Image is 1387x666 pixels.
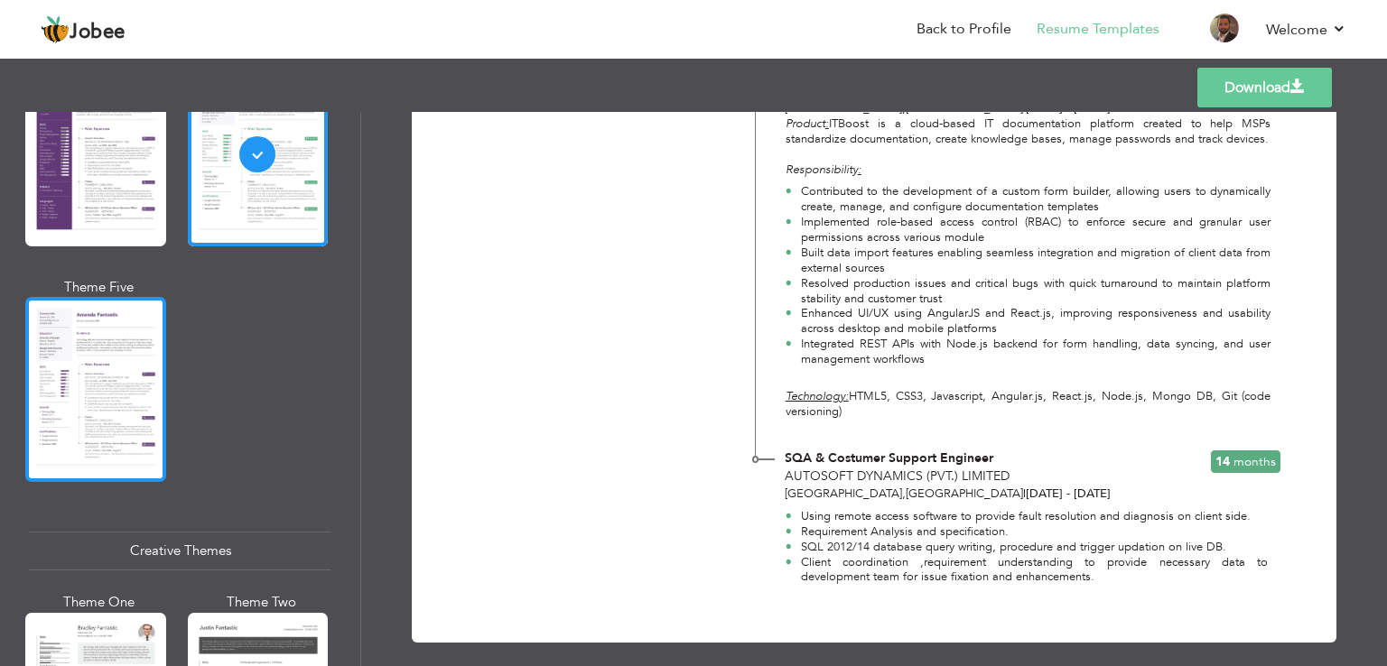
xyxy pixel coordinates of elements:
[902,486,906,502] span: ,
[756,116,1280,436] div: ITBoost is a cloud-based IT documentation platform created to help MSPs standardize documentation...
[786,184,1271,215] li: Contributed to the development of a custom form builder, allowing users to dynamically create, ma...
[29,532,331,570] div: Creative Themes
[786,276,1271,307] li: Resolved production issues and critical bugs with quick turnaround to maintain platform stability...
[786,524,1268,540] li: Requirement Analysis and specification.
[785,449,993,467] span: SQA & Costumer Support Engineer
[825,116,829,132] em: :
[785,486,1023,502] span: [GEOGRAPHIC_DATA] [GEOGRAPHIC_DATA]
[29,278,170,297] div: Theme Five
[1266,19,1346,41] a: Welcome
[29,593,170,612] div: Theme One
[1233,453,1276,470] span: Months
[786,509,1268,524] li: Using remote access software to provide fault resolution and diagnosis on client side.
[1037,19,1159,40] a: Resume Templates
[41,15,126,44] a: Jobee
[858,162,861,178] em: :
[1023,486,1111,502] span: [DATE] - [DATE]
[786,555,1268,586] li: Client coordination ,requirement understanding to provide necessary data to development team for ...
[786,337,1271,367] li: Integrated REST APIs with Node.js backend for form handling, data syncing, and user management wo...
[1023,486,1026,502] span: |
[785,467,1010,485] span: AutoSoft Dynamics (Pvt.) Limited
[917,19,1011,40] a: Back to Profile
[786,540,1268,555] li: SQL 2012/14 database query writing, procedure and trigger updation on live DB.
[786,306,1271,337] li: Enhanced UI/UX using AngularJS and React.js, improving responsiveness and usability across deskto...
[786,388,849,404] em: Technology:
[1215,453,1230,470] span: 14
[191,593,332,612] div: Theme Two
[1197,68,1332,107] a: Download
[70,23,126,42] span: Jobee
[786,245,1271,276] li: Built data import features enabling seamless integration and migration of client data from extern...
[786,116,825,132] em: Product
[41,15,70,44] img: jobee.io
[786,215,1271,245] li: Implemented role-based access control (RBAC) to enforce secure and granular user permissions acro...
[1210,14,1239,42] img: Profile Img
[786,162,858,178] em: Responsibility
